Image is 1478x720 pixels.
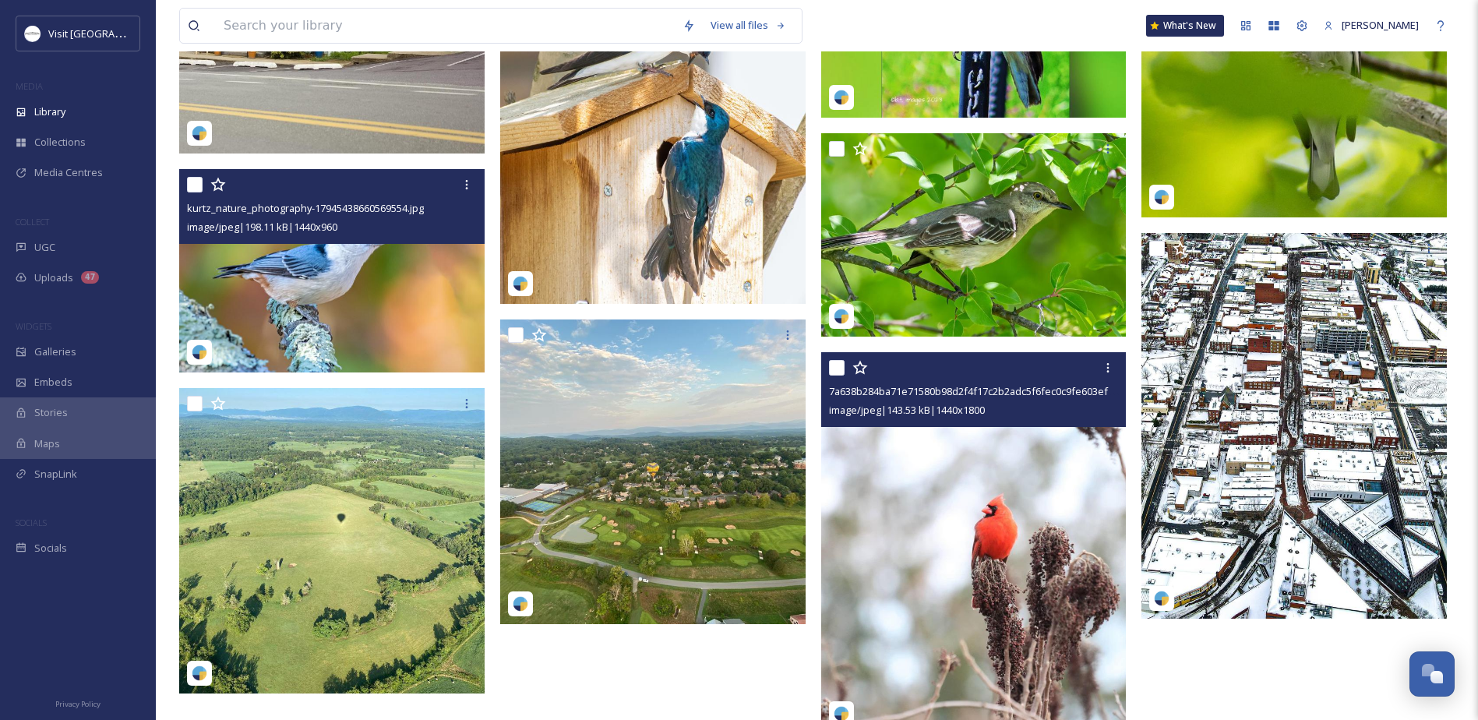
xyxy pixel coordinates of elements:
span: MEDIA [16,80,43,92]
img: 0a05062bb498ddd4694f8cd971d10c4bc2431d781537a9fe08c0db99f92e7c63.jpg [1141,233,1450,619]
span: COLLECT [16,216,49,228]
img: snapsea-logo.png [1154,591,1169,606]
span: UGC [34,240,55,255]
span: image/jpeg | 143.53 kB | 1440 x 1800 [829,403,985,417]
img: snapsea-logo.png [513,276,528,291]
img: kurtz_nature_photography-17945438660569554.jpg [179,169,485,373]
span: WIDGETS [16,320,51,332]
a: [PERSON_NAME] [1316,10,1427,41]
img: snapsea-logo.png [834,309,849,324]
span: Media Centres [34,165,103,180]
a: Privacy Policy [55,694,101,712]
span: Embeds [34,375,72,390]
img: snapsea-logo.png [513,596,528,612]
span: kurtz_nature_photography-17945438660569554.jpg [187,201,424,215]
span: 7a638b284ba71e71580b98d2f4f17c2b2adc5f6fec0c9fe603efab4bffe3b199.jpg [829,383,1189,398]
img: snapsea-logo.png [192,344,207,360]
img: snapsea-logo.png [192,125,207,141]
img: cf6c9297aa8a2543793c7ae3e8f9242adb7abc3e53504825d4081e5f84ddcb1c.jpg [500,319,806,624]
img: snapsea-logo.png [834,90,849,105]
span: [PERSON_NAME] [1342,18,1419,32]
a: What's New [1146,15,1224,37]
input: Search your library [216,9,675,43]
img: Circle%20Logo.png [25,26,41,41]
a: View all files [703,10,794,41]
span: Uploads [34,270,73,285]
span: Socials [34,541,67,556]
span: Library [34,104,65,119]
span: SOCIALS [16,517,47,528]
span: Privacy Policy [55,699,101,709]
span: SnapLink [34,467,77,482]
span: Visit [GEOGRAPHIC_DATA] [48,26,169,41]
span: image/jpeg | 198.11 kB | 1440 x 960 [187,220,337,234]
img: snapsea-logo.png [1154,189,1169,205]
span: Stories [34,405,68,420]
img: snapsea-logo.png [192,665,207,681]
span: Galleries [34,344,76,359]
img: 5eefc3dfb69e59637b7cdcc4b2499cdda747279839e95c7061c557c35d3f6491.jpg [179,388,485,694]
span: Maps [34,436,60,451]
div: 47 [81,271,99,284]
img: kurtz_nature_photography-18242020270165118.jpg [821,133,1127,337]
span: Collections [34,135,86,150]
button: Open Chat [1409,651,1455,697]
